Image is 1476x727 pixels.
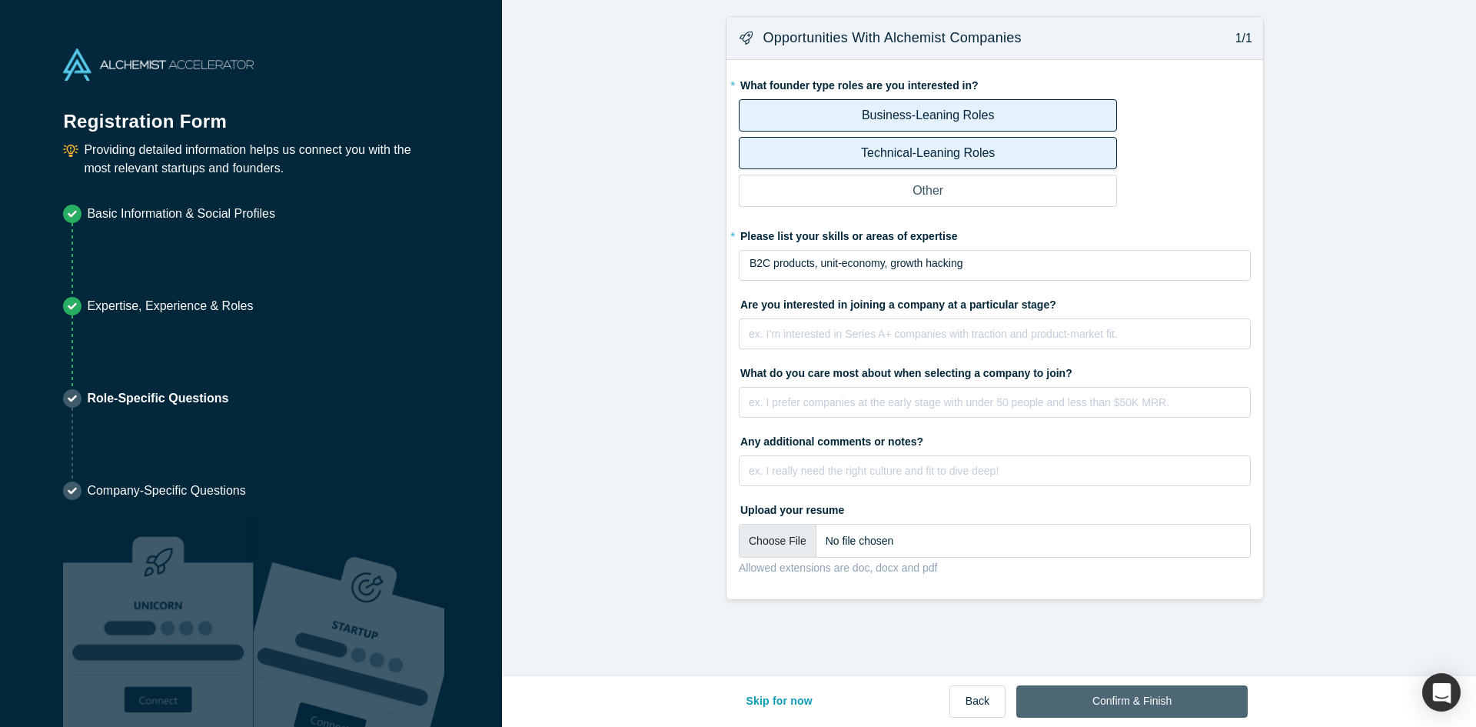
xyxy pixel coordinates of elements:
p: Basic Information & Social Profiles [87,205,275,223]
label: What founder type roles are you interested in? [739,72,1251,94]
div: rdw-wrapper [739,318,1251,349]
button: Back [949,685,1006,718]
label: Upload your resume [739,497,1251,519]
p: Company-Specific Questions [87,482,245,500]
h1: Registration Form [63,92,438,135]
p: Expertise, Experience & Roles [87,297,253,315]
p: Technical-Leaning Roles [861,144,995,162]
div: rdw-wrapper [739,455,1251,486]
p: Role-Specific Questions [87,389,228,408]
button: Skip for now [730,685,829,718]
div: Allowed extensions are doc, docx and pdf [739,560,1251,576]
label: Are you interested in joining a company at a particular stage? [739,292,1251,313]
div: rdw-editor [750,255,1241,286]
img: Alchemist Accelerator Logo [63,48,254,81]
div: rdw-editor [750,392,1241,423]
span: B2C products, unit-economy, growth hacking [750,257,963,269]
button: Confirm & Finish [1016,685,1248,718]
label: What do you care most about when selecting a company to join? [739,360,1251,382]
div: rdw-wrapper [739,250,1251,281]
h3: Opportunities with Alchemist companies [763,28,1021,48]
div: rdw-wrapper [739,387,1251,418]
p: Business-Leaning Roles [862,106,995,125]
label: Please list your skills or areas of expertise [739,223,1251,245]
p: Other [913,182,943,200]
div: rdw-editor [750,324,1241,355]
label: Any additional comments or notes? [739,429,1251,450]
p: 1/1 [1227,29,1252,48]
div: rdw-editor [750,461,1241,492]
p: Providing detailed information helps us connect you with the most relevant startups and founders. [84,141,438,178]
